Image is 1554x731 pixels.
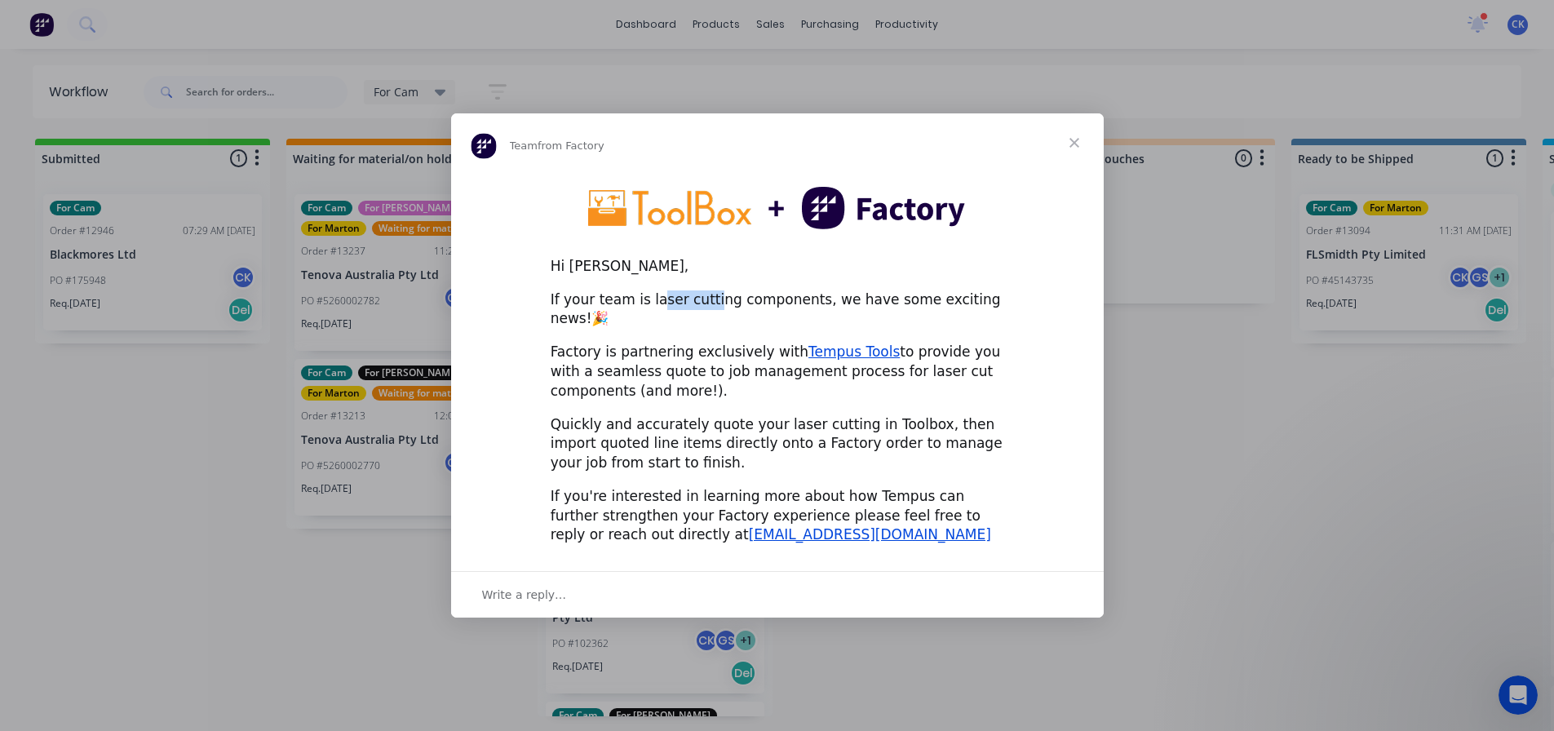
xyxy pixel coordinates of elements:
[538,140,604,152] span: from Factory
[551,343,1004,401] div: Factory is partnering exclusively with to provide you with a seamless quote to job management pro...
[551,257,1004,277] div: Hi [PERSON_NAME],
[482,584,567,605] span: Write a reply…
[471,133,497,159] img: Profile image for Team
[551,290,1004,330] div: If your team is laser cutting components, we have some exciting news!🎉
[551,487,1004,545] div: If you're interested in learning more about how Tempus can further strengthen your Factory experi...
[749,526,991,543] a: [EMAIL_ADDRESS][DOMAIN_NAME]
[451,571,1104,618] div: Open conversation and reply
[551,415,1004,473] div: Quickly and accurately quote your laser cutting in Toolbox, then import quoted line items directl...
[1045,113,1104,172] span: Close
[510,140,538,152] span: Team
[808,343,900,360] a: Tempus Tools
